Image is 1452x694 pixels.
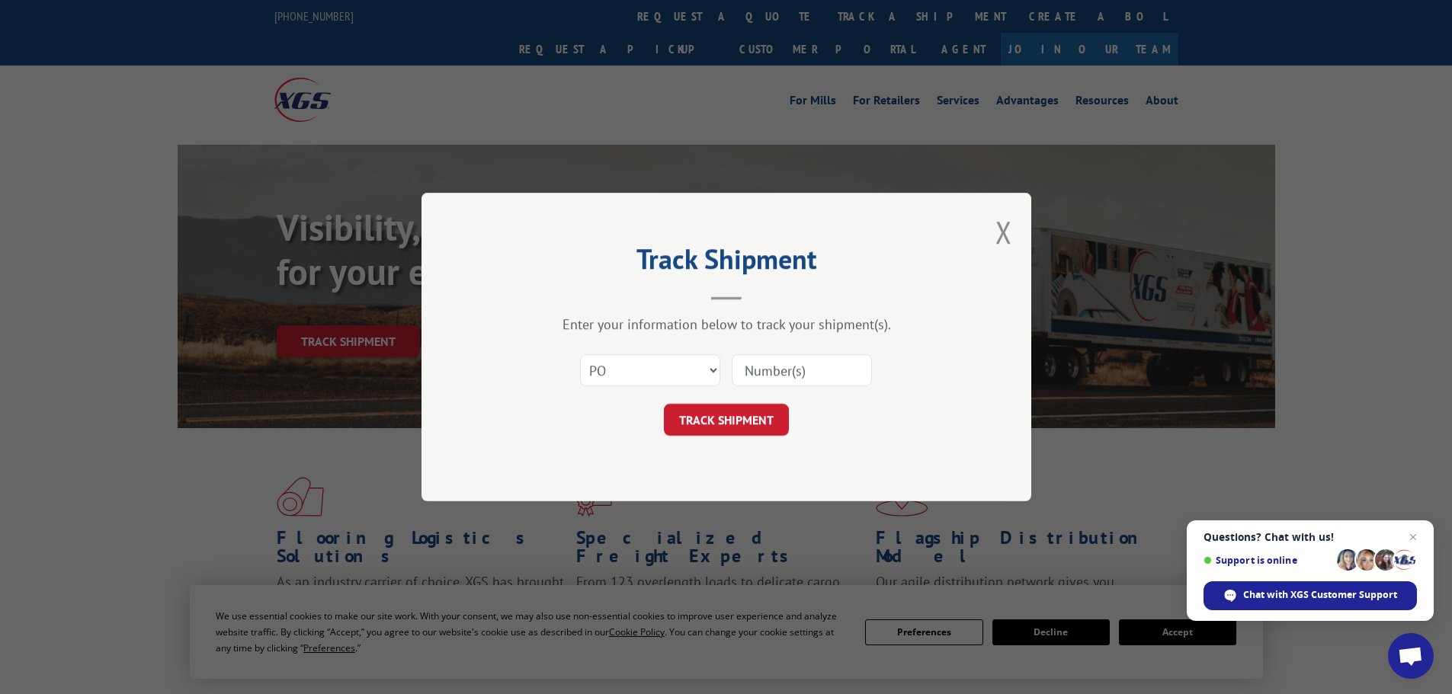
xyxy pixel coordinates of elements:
[498,315,955,333] div: Enter your information below to track your shipment(s).
[732,354,872,386] input: Number(s)
[1243,588,1397,602] span: Chat with XGS Customer Support
[1388,633,1434,679] a: Open chat
[1204,581,1417,610] span: Chat with XGS Customer Support
[498,248,955,277] h2: Track Shipment
[995,212,1012,252] button: Close modal
[1204,555,1332,566] span: Support is online
[1204,531,1417,543] span: Questions? Chat with us!
[664,404,789,436] button: TRACK SHIPMENT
